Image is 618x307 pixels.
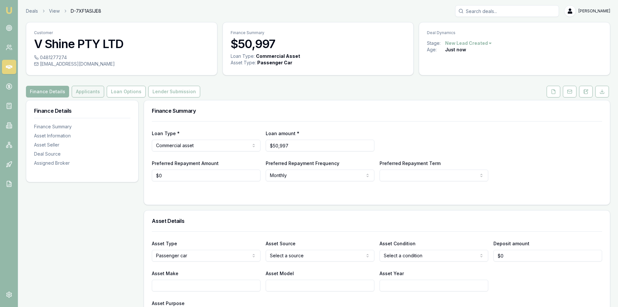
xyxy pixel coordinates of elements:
[445,40,492,46] button: New Lead Created
[380,160,441,166] label: Preferred Repayment Term
[152,170,261,181] input: $
[49,8,60,14] a: View
[26,86,69,97] button: Finance Details
[152,218,602,224] h3: Asset Details
[34,108,130,113] h3: Finance Details
[266,140,374,151] input: $
[26,8,101,14] nav: breadcrumb
[427,40,445,46] div: Stage:
[380,271,404,276] label: Asset Year
[147,86,201,97] a: Lender Submission
[257,59,292,66] div: Passenger Car
[34,61,209,67] div: [EMAIL_ADDRESS][DOMAIN_NAME]
[266,131,299,136] label: Loan amount *
[445,46,466,53] div: Just now
[34,142,130,148] div: Asset Seller
[107,86,146,97] button: Loan Options
[266,160,339,166] label: Preferred Repayment Frequency
[34,123,130,130] div: Finance Summary
[70,86,105,97] a: Applicants
[427,30,602,35] p: Deal Dynamics
[34,54,209,61] div: 0481277274
[427,46,445,53] div: Age:
[493,241,529,246] label: Deposit amount
[152,131,180,136] label: Loan Type *
[152,241,177,246] label: Asset Type
[256,53,300,59] div: Commercial Asset
[231,53,255,59] div: Loan Type:
[231,30,406,35] p: Finance Summary
[380,241,416,246] label: Asset Condition
[152,271,178,276] label: Asset Make
[148,86,200,97] button: Lender Submission
[231,37,406,50] h3: $50,997
[266,241,296,246] label: Asset Source
[72,86,104,97] button: Applicants
[26,86,70,97] a: Finance Details
[5,6,13,14] img: emu-icon-u.png
[34,37,209,50] h3: V Shine PTY LTD
[493,250,602,262] input: $
[152,301,185,306] label: Asset Purpose
[34,160,130,166] div: Assigned Broker
[71,8,101,14] span: D-7XF1ASIJE8
[152,108,602,113] h3: Finance Summary
[578,8,610,14] span: [PERSON_NAME]
[455,5,559,17] input: Search deals
[34,30,209,35] p: Customer
[231,59,256,66] div: Asset Type :
[152,160,219,166] label: Preferred Repayment Amount
[34,133,130,139] div: Asset Information
[105,86,147,97] a: Loan Options
[34,151,130,157] div: Deal Source
[26,8,38,14] a: Deals
[266,271,294,276] label: Asset Model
